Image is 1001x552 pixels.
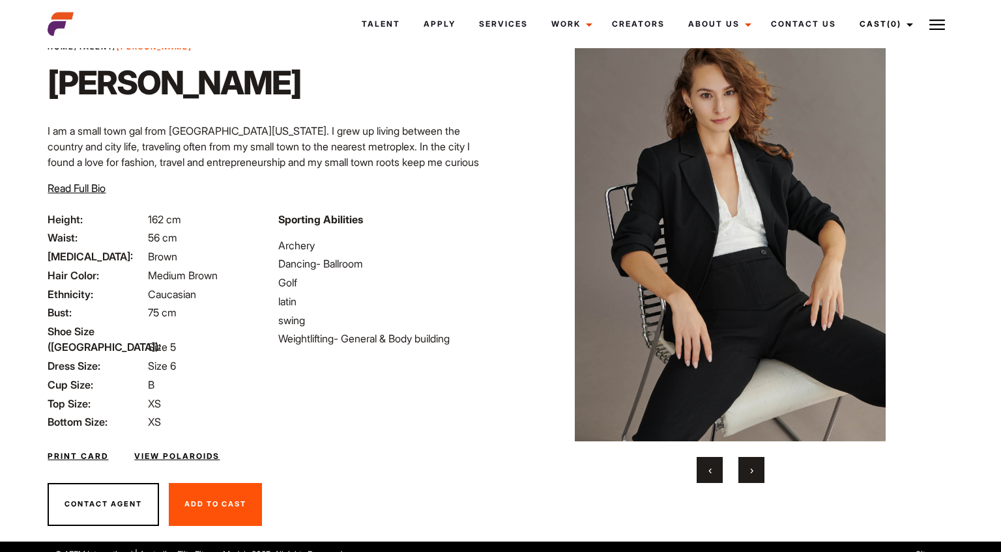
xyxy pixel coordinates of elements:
span: Dress Size: [48,358,145,374]
span: Waist: [48,230,145,245]
span: XS [148,397,161,410]
span: Height: [48,212,145,227]
span: Size 6 [148,359,176,372]
span: B [148,378,154,391]
a: Cast(0) [848,7,921,42]
button: Contact Agent [48,483,159,526]
span: [MEDICAL_DATA]: [48,249,145,264]
span: Ethnicity: [48,286,145,302]
strong: Sporting Abilities [278,213,363,226]
li: Dancing- Ballroom [278,256,493,271]
span: Next [750,463,753,476]
li: Archery [278,238,493,253]
span: 75 cm [148,306,177,319]
span: Medium Brown [148,269,218,282]
li: Golf [278,275,493,290]
button: Add To Cast [169,483,262,526]
button: Read Full Bio [48,180,106,196]
span: Read Full Bio [48,182,106,195]
span: Shoe Size ([GEOGRAPHIC_DATA]): [48,324,145,355]
span: (0) [887,19,901,29]
span: Caucasian [148,288,196,301]
li: latin [278,294,493,309]
p: I am a small town gal from [GEOGRAPHIC_DATA][US_STATE]. I grew up living between the country and ... [48,123,493,279]
span: Size 5 [148,340,176,353]
h1: [PERSON_NAME] [48,63,301,102]
a: Work [540,7,600,42]
span: Hair Color: [48,268,145,283]
span: Cup Size: [48,377,145,393]
span: 56 cm [148,231,177,244]
a: Services [467,7,540,42]
span: 162 cm [148,213,181,226]
span: Add To Cast [184,499,246,508]
li: swing [278,312,493,328]
span: Bottom Size: [48,414,145,430]
li: Weightlifting- General & Body building [278,331,493,346]
a: Talent [350,7,412,42]
span: Brown [148,250,177,263]
span: Top Size: [48,396,145,411]
span: Bust: [48,305,145,320]
a: View Polaroids [134,450,220,462]
span: Previous [708,463,712,476]
a: About Us [676,7,759,42]
img: Burger icon [929,17,945,33]
span: XS [148,415,161,428]
img: cropped-aefm-brand-fav-22-square.png [48,11,74,37]
a: Print Card [48,450,108,462]
a: Contact Us [759,7,848,42]
a: Apply [412,7,467,42]
a: Creators [600,7,676,42]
